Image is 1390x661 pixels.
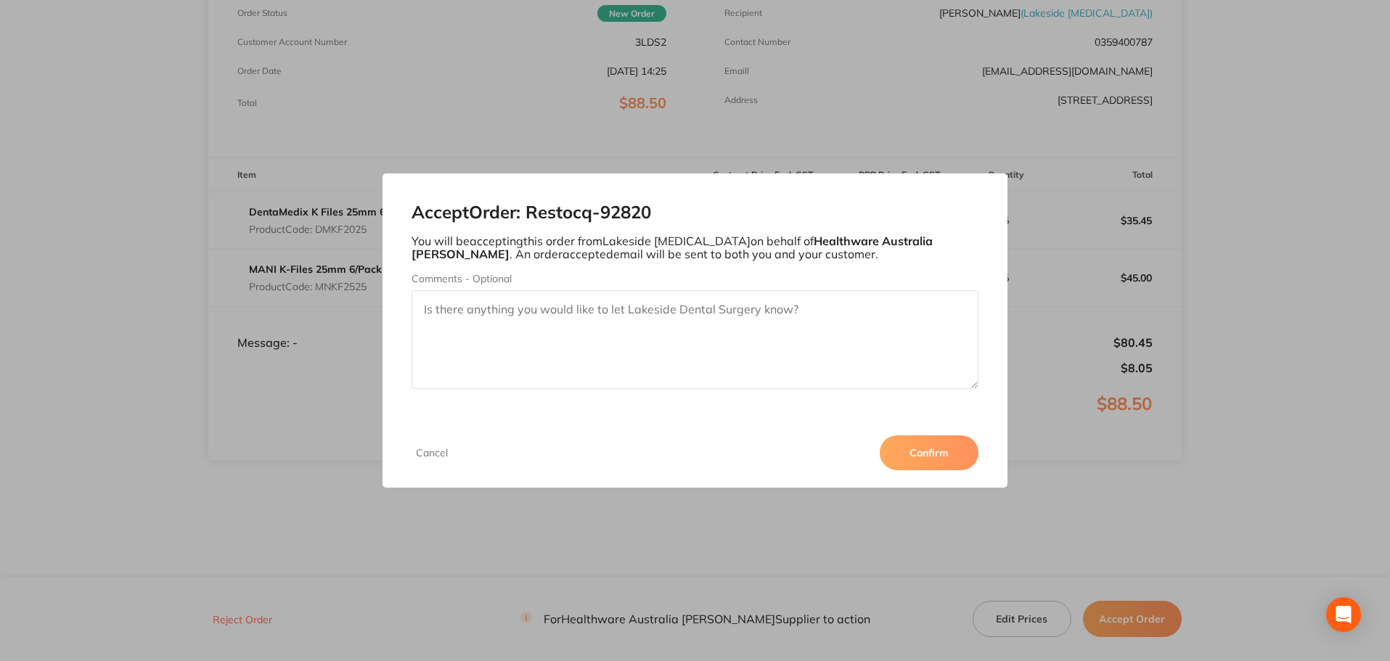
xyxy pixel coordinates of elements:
button: Confirm [880,435,978,470]
label: Comments - Optional [412,273,979,284]
h2: Accept Order: Restocq- 92820 [412,202,979,223]
p: You will be accepting this order from Lakeside [MEDICAL_DATA] on behalf of . An order accepted em... [412,234,979,261]
b: Healthware Australia [PERSON_NAME] [412,234,933,261]
div: Open Intercom Messenger [1326,597,1361,632]
button: Cancel [412,446,452,459]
